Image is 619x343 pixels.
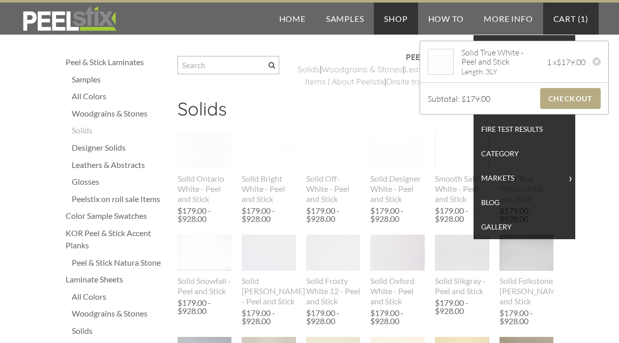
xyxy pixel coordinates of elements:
[474,141,575,166] a: Category
[476,195,573,209] span: Blog
[72,307,167,320] a: Woodgrains & Stones
[385,76,386,87] span: |
[499,235,554,306] a: Solid Folkstone [PERSON_NAME] and Stick
[72,325,167,337] a: Solids
[370,207,422,223] div: $179.00 - $928.00
[370,132,425,168] img: s832171791223022656_p559_i1_w400.jpeg
[461,48,536,66] span: Solid True White - Peel and Stick
[404,64,479,74] a: Leathers & Abstract
[178,207,229,223] div: $179.00 - $928.00
[543,3,599,35] a: Cart (1)
[72,124,167,136] a: Solids
[499,276,554,306] div: Solid Folkstone [PERSON_NAME] and Stick
[178,132,232,204] a: Solid Ontario White - Peel and Stick
[306,174,361,204] div: Solid Off-White - Peel and Stick
[580,14,585,23] span: 1
[178,132,232,168] img: s832171791223022656_p819_i2_w2048.jpeg
[66,227,167,251] a: KOR Peel & Stick Accent Planks
[242,207,293,223] div: $179.00 - $928.00
[474,3,543,35] a: More Info
[406,52,442,62] strong: PEELSTIX
[547,54,593,70] div: 1 x
[370,309,422,325] div: $179.00 - $928.00
[269,62,275,69] span: Search
[435,207,487,223] div: $179.00 - $928.00
[66,210,167,222] a: Color Sample Swatches
[476,122,573,136] span: Fire Test Results
[386,76,439,87] a: Onsite training
[242,235,296,271] img: s832171791223022656_p556_i1_w400.jpeg
[499,235,554,271] img: s832171791223022656_p941_i1_w2048.jpeg
[403,64,404,74] span: |
[66,56,167,68] a: Peel & Stick Laminates
[476,40,573,63] span: Wholesale Application
[320,64,321,74] span: |
[178,56,279,74] input: Search
[370,276,425,306] div: Solid Oxford White - Peel and Stick
[418,3,474,35] a: How To
[72,107,167,120] a: Woodgrains & Stones
[399,64,403,74] a: s
[66,273,167,285] a: Laminate Sheets
[178,276,232,296] div: Solid Snowfall - Peel and Stick
[476,171,573,185] span: Markets
[242,174,296,204] div: Solid Bright White - Peel and Stick
[556,57,585,67] span: $179.00
[435,299,487,315] div: $179.00 - $928.00
[569,175,573,182] span: >
[72,193,167,205] a: Peelstix on roll sale Items
[428,94,460,104] span: Subtotal:
[242,276,296,306] div: Solid [PERSON_NAME] - Peel and Stick
[72,141,167,154] a: Designer Solids
[306,276,361,306] div: Solid Frosty White 12 - Peel and Stick
[461,94,490,104] span: $179.00
[242,309,293,325] div: $179.00 - $928.00
[422,49,460,74] img: s832171791223022656_p921_i1_w2048.jpeg
[242,132,296,168] img: s832171791223022656_p923_i1_w2048.jpeg
[321,64,399,74] a: Woodgrains & Stone
[178,98,554,127] h2: Solids
[72,291,167,303] a: All Colors
[474,117,575,141] a: Fire Test Results
[72,90,167,102] a: All Colors
[435,174,489,204] div: Smooth Satin White - Peel and Stick
[370,235,425,306] a: Solid Oxford White - Peel and Stick
[178,235,232,271] img: s832171791223022656_p888_i1_w2048.jpeg
[306,235,361,306] a: Solid Frosty White 12 - Peel and Stick
[370,235,425,271] img: s832171791223022656_p567_i1_w400.jpeg
[474,190,575,215] a: Blog
[476,147,573,160] span: Category
[435,132,489,204] a: Smooth Satin White - Peel and Stick
[72,159,167,171] a: Leathers & Abstracts
[540,88,601,109] a: Checkout
[178,174,232,204] div: Solid Ontario White - Peel and Stick
[242,235,296,306] a: Solid [PERSON_NAME] - Peel and Stick
[316,3,374,35] a: Samples
[476,220,573,234] span: Gallery
[306,207,358,223] div: $179.00 - $928.00
[435,116,489,186] img: s832171791223022656_p836_i2_w601.png
[474,35,575,68] a: Wholesale Application
[72,256,167,269] a: Peel & Stick Natura Stone
[435,276,489,296] div: Solid Silkgray - Peel and Stick
[178,299,229,315] div: $179.00 - $928.00
[72,73,167,85] a: Samples
[461,68,536,76] div: Length: 3LY
[374,3,418,35] a: Shop
[370,174,425,204] div: Solid Designer White - Peel and Stick
[72,176,167,188] a: Glosses
[435,235,489,296] a: Solid Silkgray - Peel and Stick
